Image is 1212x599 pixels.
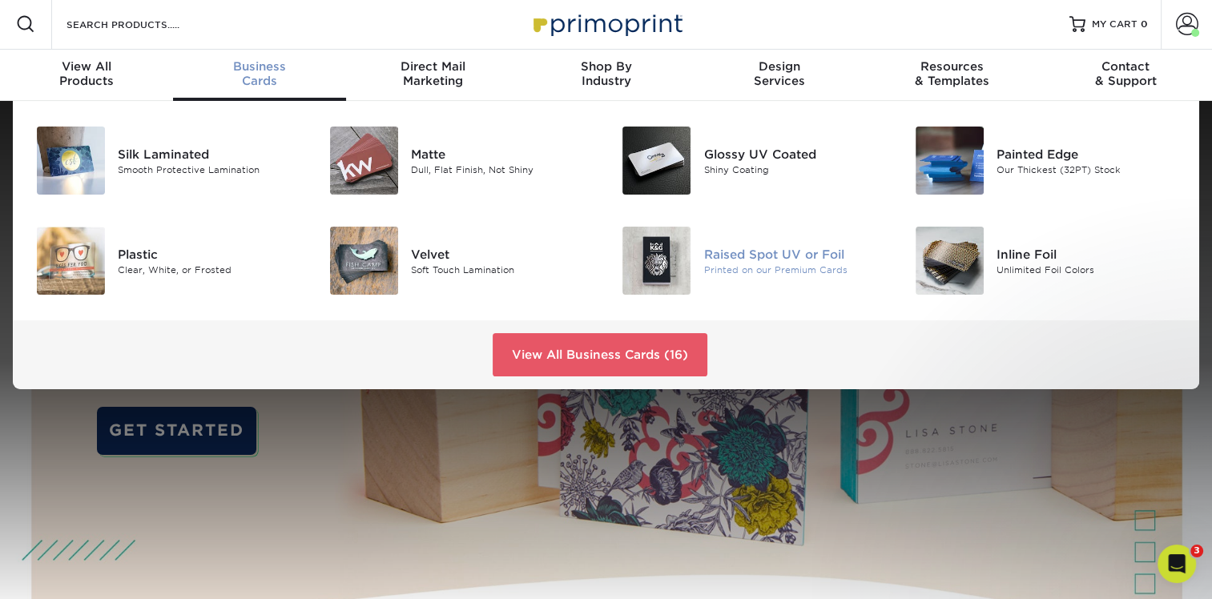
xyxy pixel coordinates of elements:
[1092,18,1138,31] span: MY CART
[411,245,594,263] div: Velvet
[1039,50,1212,101] a: Contact& Support
[173,59,346,88] div: Cards
[32,120,301,201] a: Silk Laminated Business Cards Silk Laminated Smooth Protective Lamination
[911,120,1180,201] a: Painted Edge Business Cards Painted Edge Our Thickest (32PT) Stock
[1039,59,1212,74] span: Contact
[325,120,594,201] a: Matte Business Cards Matte Dull, Flat Finish, Not Shiny
[622,127,691,195] img: Glossy UV Coated Business Cards
[330,227,398,295] img: Velvet Business Cards
[997,245,1180,263] div: Inline Foil
[997,263,1180,276] div: Unlimited Foil Colors
[618,220,888,301] a: Raised Spot UV or Foil Business Cards Raised Spot UV or Foil Printed on our Premium Cards
[32,220,301,301] a: Plastic Business Cards Plastic Clear, White, or Frosted
[118,163,301,176] div: Smooth Protective Lamination
[911,220,1180,301] a: Inline Foil Business Cards Inline Foil Unlimited Foil Colors
[622,227,691,295] img: Raised Spot UV or Foil Business Cards
[703,245,887,263] div: Raised Spot UV or Foil
[916,127,984,195] img: Painted Edge Business Cards
[526,6,687,41] img: Primoprint
[173,50,346,101] a: BusinessCards
[1039,59,1212,88] div: & Support
[411,163,594,176] div: Dull, Flat Finish, Not Shiny
[325,220,594,301] a: Velvet Business Cards Velvet Soft Touch Lamination
[1141,18,1148,30] span: 0
[346,59,519,74] span: Direct Mail
[65,14,221,34] input: SEARCH PRODUCTS.....
[173,59,346,74] span: Business
[703,263,887,276] div: Printed on our Premium Cards
[519,59,692,74] span: Shop By
[1158,545,1196,583] iframe: Intercom live chat
[866,50,1039,101] a: Resources& Templates
[330,127,398,195] img: Matte Business Cards
[37,227,105,295] img: Plastic Business Cards
[346,50,519,101] a: Direct MailMarketing
[997,145,1180,163] div: Painted Edge
[519,59,692,88] div: Industry
[866,59,1039,88] div: & Templates
[519,50,692,101] a: Shop ByIndustry
[866,59,1039,74] span: Resources
[118,145,301,163] div: Silk Laminated
[118,245,301,263] div: Plastic
[411,263,594,276] div: Soft Touch Lamination
[693,59,866,88] div: Services
[493,333,707,376] a: View All Business Cards (16)
[916,227,984,295] img: Inline Foil Business Cards
[703,145,887,163] div: Glossy UV Coated
[37,127,105,195] img: Silk Laminated Business Cards
[346,59,519,88] div: Marketing
[703,163,887,176] div: Shiny Coating
[618,120,888,201] a: Glossy UV Coated Business Cards Glossy UV Coated Shiny Coating
[118,263,301,276] div: Clear, White, or Frosted
[693,50,866,101] a: DesignServices
[693,59,866,74] span: Design
[1190,545,1203,557] span: 3
[411,145,594,163] div: Matte
[997,163,1180,176] div: Our Thickest (32PT) Stock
